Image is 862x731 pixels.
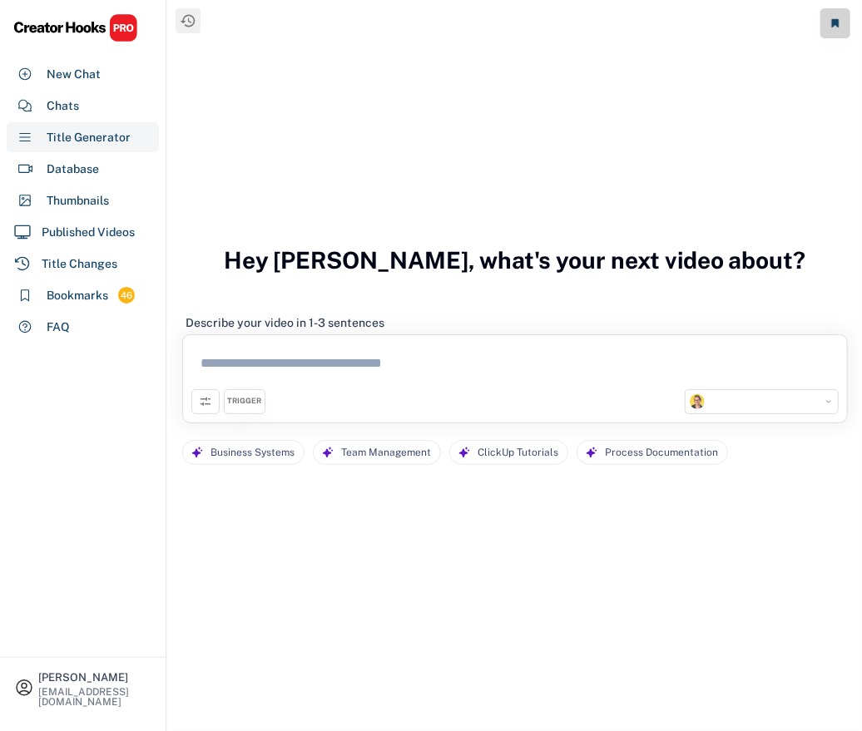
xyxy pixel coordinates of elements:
div: Database [47,161,99,178]
div: Describe your video in 1-3 sentences [186,315,385,330]
div: Published Videos [42,224,135,241]
div: [EMAIL_ADDRESS][DOMAIN_NAME] [38,687,151,707]
div: New Chat [47,66,101,83]
div: Chats [47,97,79,115]
div: TRIGGER [227,396,261,407]
div: [PERSON_NAME] [38,672,151,683]
img: channels4_profile.jpg [690,394,705,409]
h3: Hey [PERSON_NAME], what's your next video about? [224,229,805,292]
div: Bookmarks [47,287,108,304]
div: Team Management [342,441,432,465]
div: Thumbnails [47,192,109,210]
img: CHPRO%20Logo.svg [13,13,138,42]
div: Process Documentation [606,441,719,465]
div: FAQ [47,319,70,336]
div: Business Systems [211,441,295,465]
div: 46 [118,289,135,303]
div: ClickUp Tutorials [478,441,559,465]
div: Title Generator [47,129,131,146]
div: Title Changes [42,255,117,273]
